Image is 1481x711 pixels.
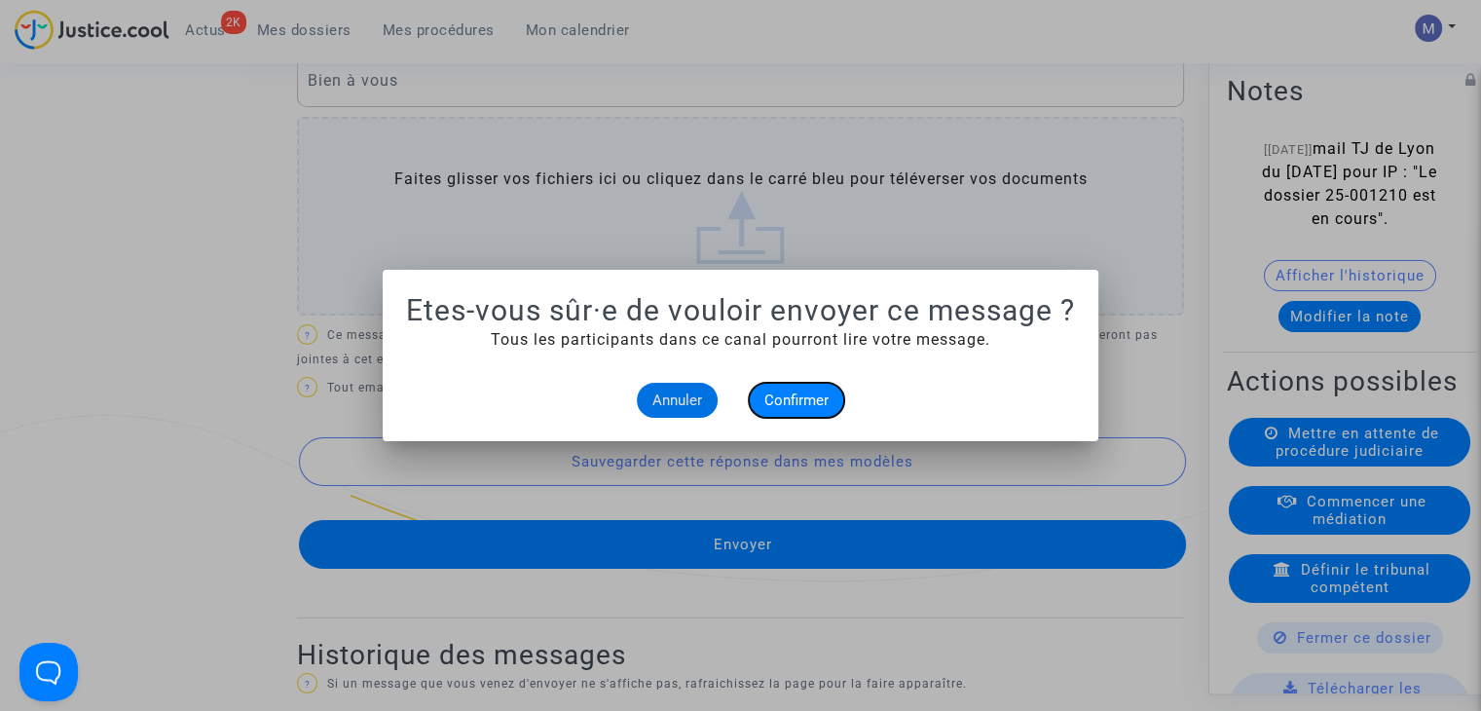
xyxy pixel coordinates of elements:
[491,330,990,349] span: Tous les participants dans ce canal pourront lire votre message.
[19,643,78,701] iframe: Help Scout Beacon - Open
[406,293,1075,328] h1: Etes-vous sûr·e de vouloir envoyer ce message ?
[637,383,718,418] button: Annuler
[764,392,829,409] span: Confirmer
[652,392,702,409] span: Annuler
[749,383,844,418] button: Confirmer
